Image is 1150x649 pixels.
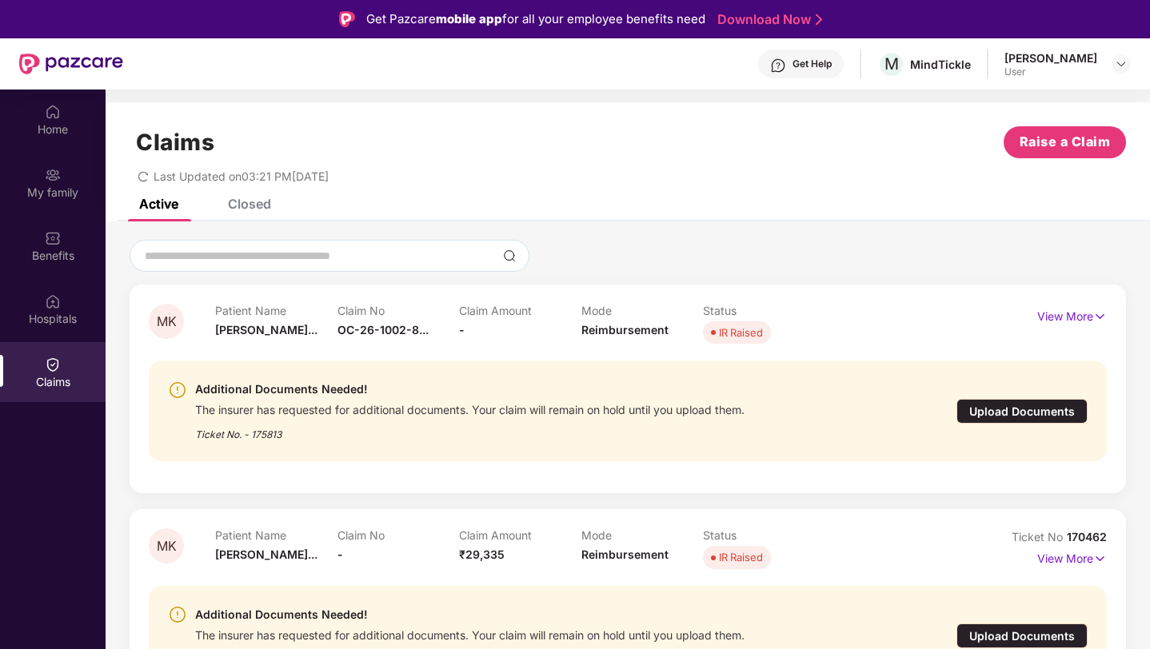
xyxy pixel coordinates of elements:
span: Reimbursement [581,547,669,561]
span: Ticket No [1012,530,1067,543]
img: Logo [339,11,355,27]
p: View More [1037,546,1107,567]
div: The insurer has requested for additional documents. Your claim will remain on hold until you uplo... [195,399,745,417]
strong: mobile app [436,11,502,26]
img: svg+xml;base64,PHN2ZyB4bWxucz0iaHR0cDovL3d3dy53My5vcmcvMjAwMC9zdmciIHdpZHRoPSIxNyIgaGVpZ2h0PSIxNy... [1093,550,1107,567]
div: Active [139,196,178,212]
span: Raise a Claim [1020,132,1111,152]
p: Mode [581,304,704,317]
span: Reimbursement [581,323,669,336]
div: IR Raised [719,324,763,340]
div: IR Raised [719,549,763,565]
div: Ticket No. - 175813 [195,417,745,442]
img: svg+xml;base64,PHN2ZyBpZD0iQmVuZWZpdHMiIHhtbG5zPSJodHRwOi8vd3d3LnczLm9yZy8yMDAwL3N2ZyIgd2lkdGg9Ij... [45,230,61,246]
span: M [884,54,899,74]
div: Closed [228,196,271,212]
p: Patient Name [215,528,337,542]
div: The insurer has requested for additional documents. Your claim will remain on hold until you uplo... [195,624,745,643]
span: - [337,547,343,561]
span: OC-26-1002-8... [337,323,429,336]
img: svg+xml;base64,PHN2ZyBpZD0iQ2xhaW0iIHhtbG5zPSJodHRwOi8vd3d3LnczLm9yZy8yMDAwL3N2ZyIgd2lkdGg9IjIwIi... [45,356,61,372]
p: Patient Name [215,304,337,317]
img: svg+xml;base64,PHN2ZyBpZD0iSG9zcGl0YWxzIiB4bWxucz0iaHR0cDovL3d3dy53My5vcmcvMjAwMC9zdmciIHdpZHRoPS... [45,293,61,309]
img: svg+xml;base64,PHN2ZyBpZD0iRHJvcGRvd24tMzJ4MzIiIHhtbG5zPSJodHRwOi8vd3d3LnczLm9yZy8yMDAwL3N2ZyIgd2... [1115,58,1128,70]
div: Upload Documents [956,623,1088,648]
p: Claim Amount [459,304,581,317]
p: Mode [581,528,704,542]
button: Raise a Claim [1004,126,1126,158]
div: Get Pazcare for all your employee benefits need [366,10,705,29]
div: Get Help [793,58,832,70]
img: Stroke [816,11,822,28]
span: 170462 [1067,530,1107,543]
div: User [1004,66,1097,78]
span: MK [157,315,177,328]
div: [PERSON_NAME] [1004,50,1097,66]
p: Claim No [337,304,460,317]
h1: Claims [136,129,214,156]
p: Status [703,304,825,317]
img: svg+xml;base64,PHN2ZyBpZD0iV2FybmluZ18tXzI0eDI0IiBkYXRhLW5hbWU9Ildhcm5pbmcgLSAyNHgyNCIgeG1sbnM9Im... [168,605,187,624]
div: MindTickle [910,57,971,72]
p: View More [1037,304,1107,325]
img: svg+xml;base64,PHN2ZyBpZD0iSG9tZSIgeG1sbnM9Imh0dHA6Ly93d3cudzMub3JnLzIwMDAvc3ZnIiB3aWR0aD0iMjAiIG... [45,104,61,120]
span: [PERSON_NAME]... [215,323,317,336]
span: MK [157,540,177,553]
span: Last Updated on 03:21 PM[DATE] [154,169,329,183]
span: - [459,323,465,336]
img: New Pazcare Logo [19,54,123,74]
span: ₹29,335 [459,547,505,561]
div: Upload Documents [956,399,1088,424]
a: Download Now [717,11,817,28]
div: Additional Documents Needed! [195,605,745,624]
span: [PERSON_NAME]... [215,547,317,561]
div: Additional Documents Needed! [195,380,745,399]
span: redo [138,169,149,183]
img: svg+xml;base64,PHN2ZyBpZD0iV2FybmluZ18tXzI0eDI0IiBkYXRhLW5hbWU9Ildhcm5pbmcgLSAyNHgyNCIgeG1sbnM9Im... [168,380,187,400]
img: svg+xml;base64,PHN2ZyBpZD0iSGVscC0zMngzMiIgeG1sbnM9Imh0dHA6Ly93d3cudzMub3JnLzIwMDAvc3ZnIiB3aWR0aD... [770,58,786,74]
p: Claim Amount [459,528,581,542]
img: svg+xml;base64,PHN2ZyBpZD0iU2VhcmNoLTMyeDMyIiB4bWxucz0iaHR0cDovL3d3dy53My5vcmcvMjAwMC9zdmciIHdpZH... [503,249,516,262]
p: Claim No [337,528,460,542]
img: svg+xml;base64,PHN2ZyB4bWxucz0iaHR0cDovL3d3dy53My5vcmcvMjAwMC9zdmciIHdpZHRoPSIxNyIgaGVpZ2h0PSIxNy... [1093,308,1107,325]
p: Status [703,528,825,542]
img: svg+xml;base64,PHN2ZyB3aWR0aD0iMjAiIGhlaWdodD0iMjAiIHZpZXdCb3g9IjAgMCAyMCAyMCIgZmlsbD0ibm9uZSIgeG... [45,167,61,183]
